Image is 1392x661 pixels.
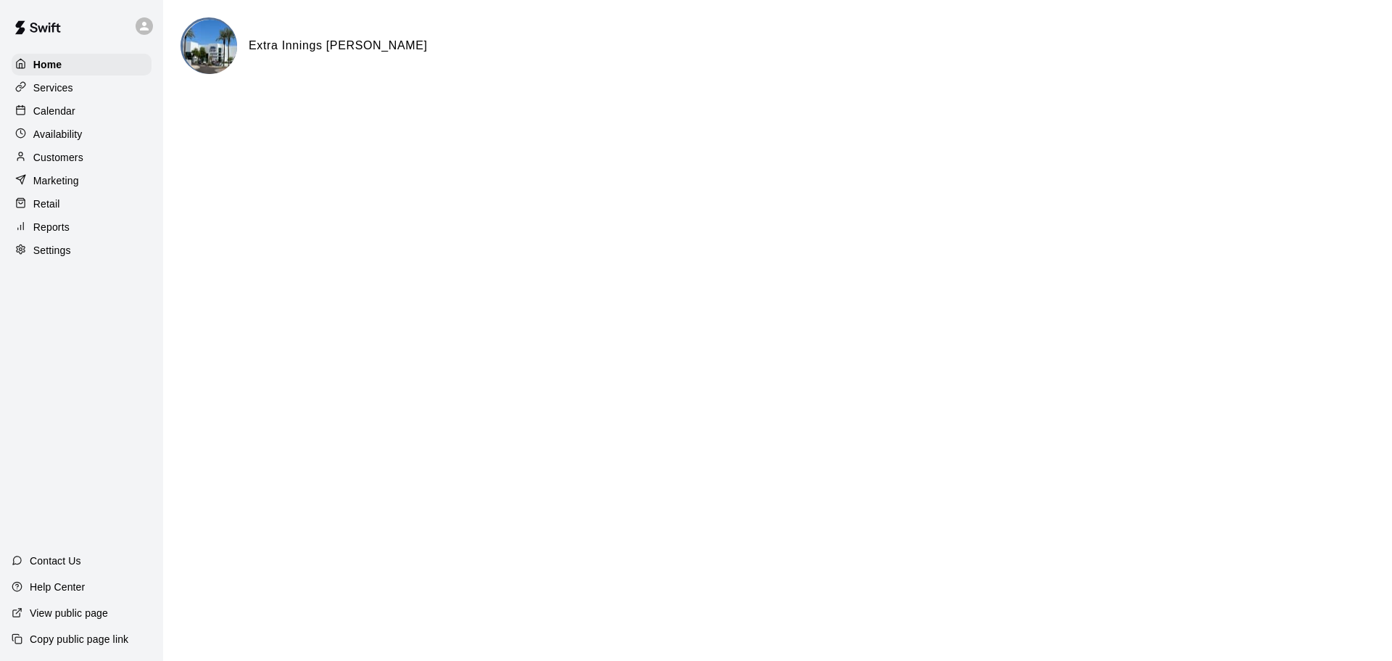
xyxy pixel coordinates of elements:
p: Home [33,57,62,72]
p: Settings [33,243,71,258]
p: Reports [33,220,70,234]
p: Help Center [30,580,85,594]
a: Marketing [12,170,152,192]
p: Contact Us [30,554,81,568]
a: Settings [12,239,152,261]
p: Copy public page link [30,632,128,646]
p: Availability [33,127,83,141]
a: Reports [12,216,152,238]
p: Services [33,81,73,95]
h6: Extra Innings [PERSON_NAME] [249,36,428,55]
img: Extra Innings Chandler logo [183,20,237,74]
a: Services [12,77,152,99]
a: Calendar [12,100,152,122]
p: Calendar [33,104,75,118]
p: View public page [30,606,108,620]
a: Home [12,54,152,75]
p: Marketing [33,173,79,188]
a: Retail [12,193,152,215]
a: Availability [12,123,152,145]
p: Customers [33,150,83,165]
p: Retail [33,197,60,211]
a: Customers [12,147,152,168]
